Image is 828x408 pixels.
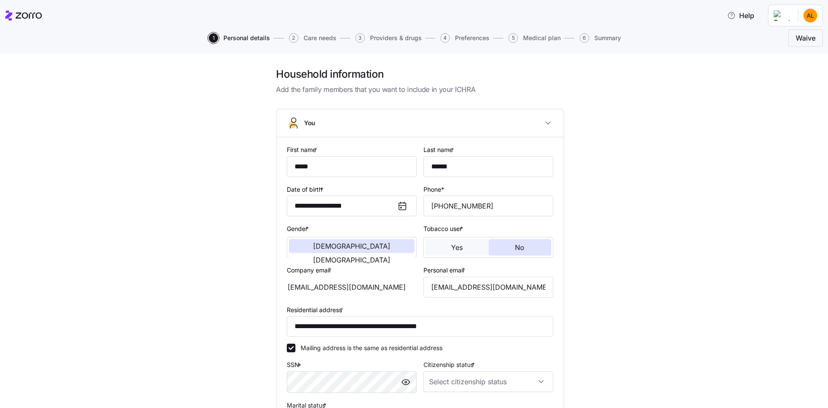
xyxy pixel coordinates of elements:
label: Personal email [423,266,467,275]
img: b5a693d976c761e7d8985cbf963ffda1 [803,9,817,22]
span: 2 [289,33,298,43]
label: Date of birth [287,185,325,194]
span: [DEMOGRAPHIC_DATA] [313,256,390,263]
span: 3 [355,33,365,43]
button: 6Summary [580,33,621,43]
button: 4Preferences [440,33,489,43]
img: Employer logo [774,10,791,21]
span: You [304,119,315,127]
span: No [515,244,524,251]
label: Mailing address is the same as residential address [295,344,442,352]
span: Help [727,10,754,21]
a: 1Personal details [207,33,270,43]
span: [DEMOGRAPHIC_DATA] [313,243,390,250]
button: Help [720,7,761,24]
span: Waive [796,33,815,43]
button: 5Medical plan [508,33,561,43]
span: 5 [508,33,518,43]
input: Email [423,277,553,297]
label: Gender [287,224,310,234]
label: Phone* [423,185,444,194]
span: Preferences [455,35,489,41]
h1: Household information [276,67,564,81]
span: Add the family members that you want to include in your ICHRA [276,84,564,95]
button: Waive [788,29,823,47]
label: SSN [287,360,303,370]
button: 1Personal details [209,33,270,43]
span: Summary [594,35,621,41]
label: Last name [423,145,456,155]
button: 2Care needs [289,33,336,43]
label: First name [287,145,319,155]
span: 1 [209,33,218,43]
label: Tobacco user [423,224,465,234]
span: Medical plan [523,35,561,41]
label: Citizenship status [423,360,477,370]
button: You [276,109,564,137]
input: Phone [423,196,553,216]
button: 3Providers & drugs [355,33,422,43]
span: Care needs [304,35,336,41]
span: 4 [440,33,450,43]
input: Select citizenship status [423,371,553,392]
span: Yes [451,244,463,251]
label: Residential address [287,305,345,315]
span: Personal details [223,35,270,41]
span: Providers & drugs [370,35,422,41]
label: Company email [287,266,333,275]
span: 6 [580,33,589,43]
